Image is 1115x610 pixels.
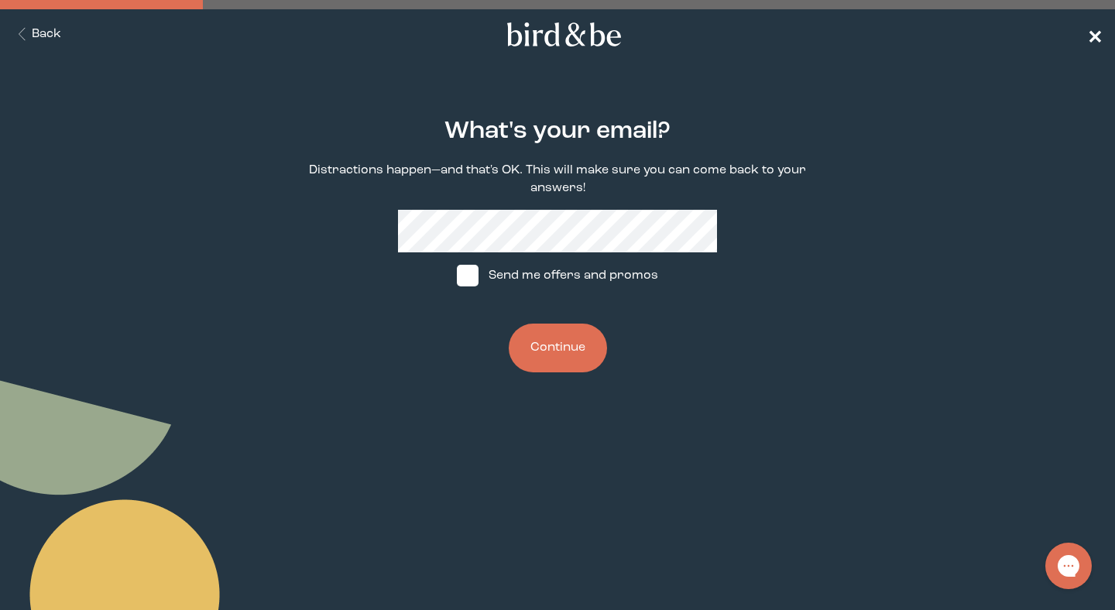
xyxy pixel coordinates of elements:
h2: What's your email? [444,114,671,149]
span: ✕ [1087,26,1103,44]
a: ✕ [1087,21,1103,48]
iframe: Gorgias live chat messenger [1038,537,1100,595]
label: Send me offers and promos [442,252,673,299]
button: Continue [509,324,607,372]
p: Distractions happen—and that's OK. This will make sure you can come back to your answers! [291,162,824,197]
button: Back Button [12,26,61,43]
